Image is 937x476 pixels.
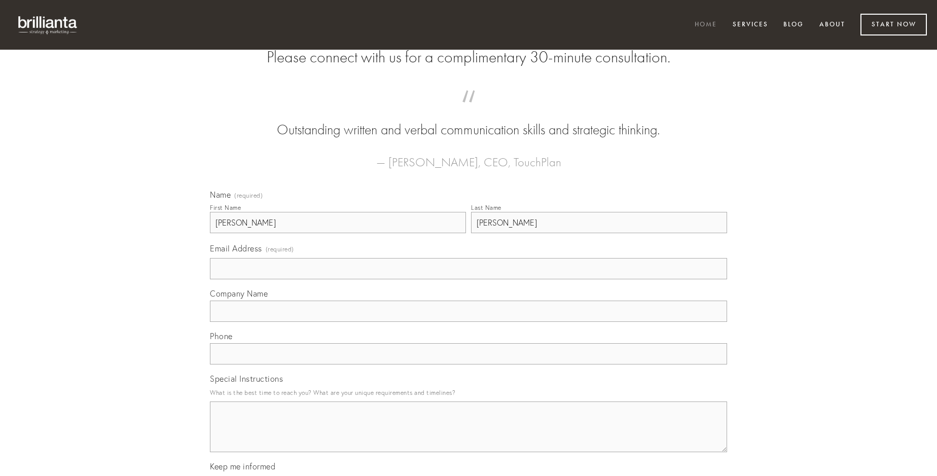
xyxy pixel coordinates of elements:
[860,14,927,35] a: Start Now
[688,17,724,33] a: Home
[226,100,711,140] blockquote: Outstanding written and verbal communication skills and strategic thinking.
[813,17,852,33] a: About
[210,331,233,341] span: Phone
[266,242,294,256] span: (required)
[210,48,727,67] h2: Please connect with us for a complimentary 30-minute consultation.
[471,204,501,211] div: Last Name
[226,100,711,120] span: “
[777,17,810,33] a: Blog
[10,10,86,40] img: brillianta - research, strategy, marketing
[726,17,775,33] a: Services
[210,386,727,399] p: What is the best time to reach you? What are your unique requirements and timelines?
[210,204,241,211] div: First Name
[210,190,231,200] span: Name
[210,374,283,384] span: Special Instructions
[210,243,262,253] span: Email Address
[234,193,263,199] span: (required)
[210,288,268,299] span: Company Name
[210,461,275,471] span: Keep me informed
[226,140,711,172] figcaption: — [PERSON_NAME], CEO, TouchPlan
